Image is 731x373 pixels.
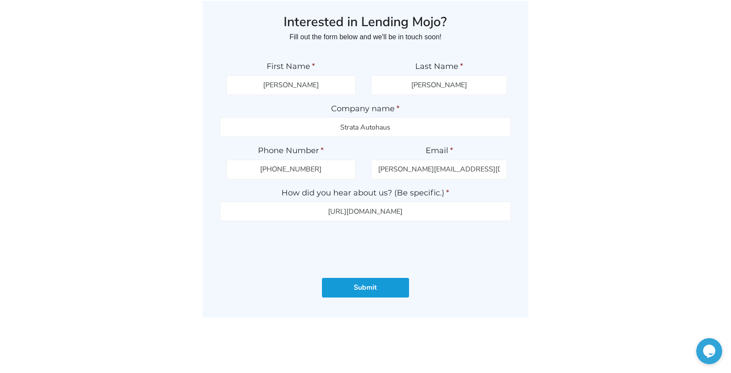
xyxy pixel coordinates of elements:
label: First Name [227,62,356,72]
input: Submit [322,278,409,298]
label: Company name [220,104,511,114]
label: Email [371,146,508,156]
iframe: reCAPTCHA [299,230,432,264]
p: Fill out the form below and we'll be in touch soon! [220,30,511,44]
h3: Interested in Lending Mojo? [220,14,511,31]
label: Phone Number [227,146,356,156]
iframe: chat widget [696,338,722,364]
label: Last Name [371,62,508,72]
label: How did you hear about us? (Be specific.) [220,188,511,198]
